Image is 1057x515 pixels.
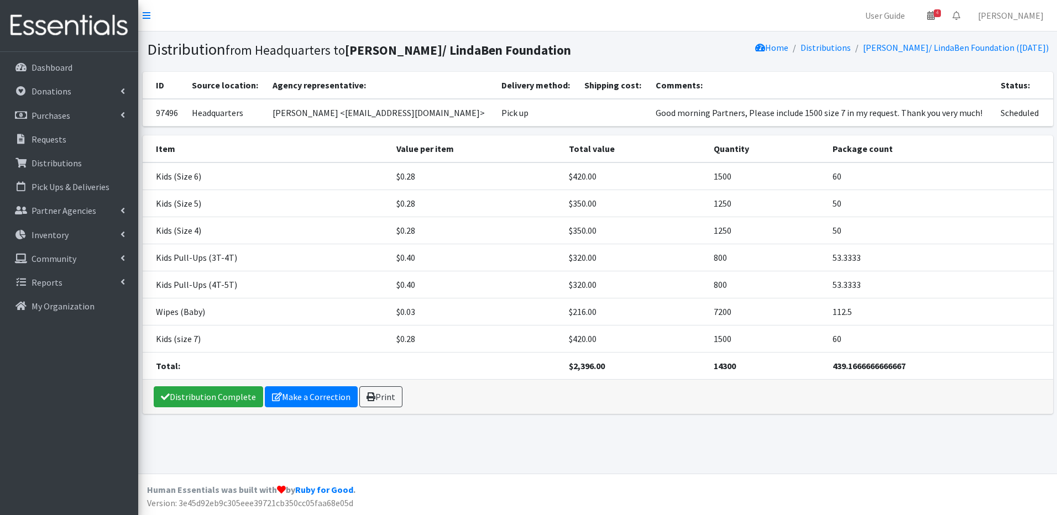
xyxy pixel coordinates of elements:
[143,162,390,190] td: Kids (Size 6)
[826,162,1053,190] td: 60
[826,217,1053,244] td: 50
[707,244,826,271] td: 800
[562,190,707,217] td: $350.00
[707,190,826,217] td: 1250
[4,224,134,246] a: Inventory
[226,42,571,58] small: from Headquarters to
[562,244,707,271] td: $320.00
[32,205,96,216] p: Partner Agencies
[143,298,390,325] td: Wipes (Baby)
[32,253,76,264] p: Community
[390,298,563,325] td: $0.03
[4,199,134,222] a: Partner Agencies
[266,72,495,99] th: Agency representative:
[562,217,707,244] td: $350.00
[266,99,495,127] td: [PERSON_NAME] <[EMAIL_ADDRESS][DOMAIN_NAME]>
[143,135,390,162] th: Item
[390,162,563,190] td: $0.28
[143,72,185,99] th: ID
[32,157,82,169] p: Distributions
[390,271,563,298] td: $0.40
[707,135,826,162] th: Quantity
[856,4,914,27] a: User Guide
[578,72,649,99] th: Shipping cost:
[755,42,788,53] a: Home
[714,360,736,371] strong: 14300
[4,7,134,44] img: HumanEssentials
[154,386,263,407] a: Distribution Complete
[707,325,826,352] td: 1500
[143,99,185,127] td: 97496
[495,99,578,127] td: Pick up
[863,42,1049,53] a: [PERSON_NAME]/ LindaBen Foundation ([DATE])
[707,162,826,190] td: 1500
[4,248,134,270] a: Community
[390,325,563,352] td: $0.28
[969,4,1053,27] a: [PERSON_NAME]
[649,99,994,127] td: Good morning Partners, Please include 1500 size 7 in my request. Thank you very much!
[562,271,707,298] td: $320.00
[295,484,353,495] a: Ruby for Good
[32,62,72,73] p: Dashboard
[32,229,69,240] p: Inventory
[934,9,941,17] span: 4
[32,181,109,192] p: Pick Ups & Deliveries
[156,360,180,371] strong: Total:
[32,86,71,97] p: Donations
[143,190,390,217] td: Kids (Size 5)
[918,4,944,27] a: 4
[4,80,134,102] a: Donations
[147,497,353,508] span: Version: 3e45d92eb9c305eee39721cb350cc05faa68e05d
[359,386,402,407] a: Print
[707,271,826,298] td: 800
[143,217,390,244] td: Kids (Size 4)
[562,135,707,162] th: Total value
[495,72,578,99] th: Delivery method:
[32,110,70,121] p: Purchases
[826,298,1053,325] td: 112.5
[4,128,134,150] a: Requests
[143,244,390,271] td: Kids Pull-Ups (3T-4T)
[569,360,605,371] strong: $2,396.00
[390,244,563,271] td: $0.40
[800,42,851,53] a: Distributions
[265,386,358,407] a: Make a Correction
[707,298,826,325] td: 7200
[390,135,563,162] th: Value per item
[994,99,1053,127] td: Scheduled
[32,301,95,312] p: My Organization
[147,40,594,59] h1: Distribution
[4,104,134,127] a: Purchases
[4,56,134,78] a: Dashboard
[826,325,1053,352] td: 60
[826,135,1053,162] th: Package count
[994,72,1053,99] th: Status:
[826,244,1053,271] td: 53.3333
[826,190,1053,217] td: 50
[649,72,994,99] th: Comments:
[185,99,266,127] td: Headquarters
[562,298,707,325] td: $216.00
[833,360,906,371] strong: 439.1666666666667
[4,271,134,293] a: Reports
[390,217,563,244] td: $0.28
[707,217,826,244] td: 1250
[826,271,1053,298] td: 53.3333
[562,162,707,190] td: $420.00
[32,277,62,288] p: Reports
[4,152,134,174] a: Distributions
[143,325,390,352] td: Kids (size 7)
[390,190,563,217] td: $0.28
[345,42,571,58] b: [PERSON_NAME]/ LindaBen Foundation
[185,72,266,99] th: Source location:
[4,176,134,198] a: Pick Ups & Deliveries
[32,134,66,145] p: Requests
[147,484,355,495] strong: Human Essentials was built with by .
[562,325,707,352] td: $420.00
[143,271,390,298] td: Kids Pull-Ups (4T-5T)
[4,295,134,317] a: My Organization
